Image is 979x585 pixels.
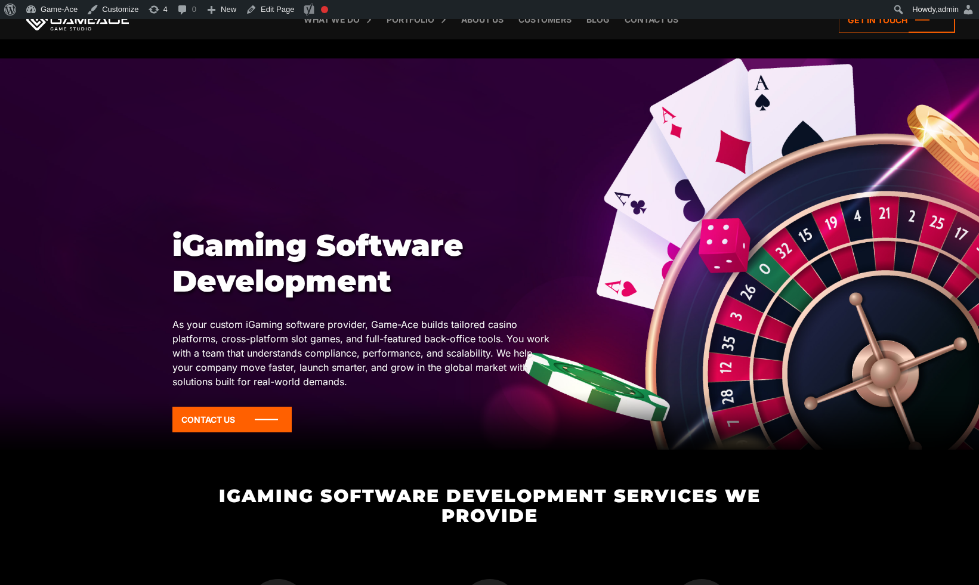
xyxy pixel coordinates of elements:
span: admin [938,5,959,14]
h1: iGaming Software Development [172,228,553,299]
a: Get in touch [839,7,955,33]
div: Focus keyphrase not set [321,6,328,13]
h2: iGaming Software Development Services We Provide [172,486,807,525]
a: Contact Us [172,407,292,432]
p: As your custom iGaming software provider, Game-Ace builds tailored casino platforms, cross-platfo... [172,317,553,389]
